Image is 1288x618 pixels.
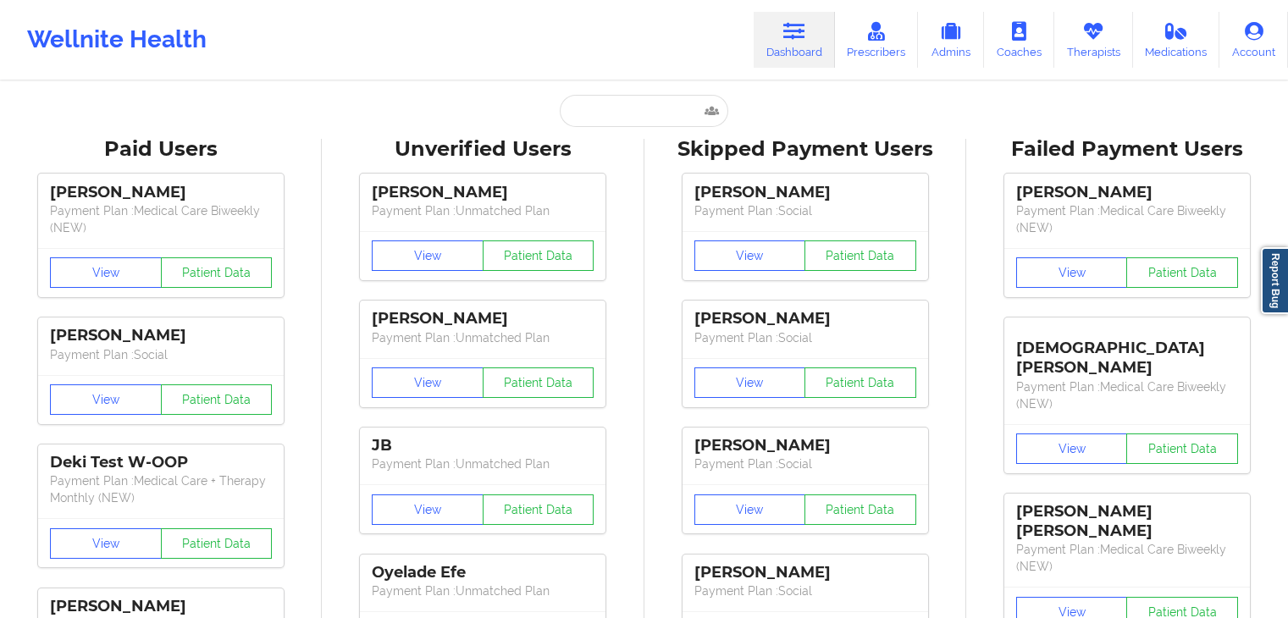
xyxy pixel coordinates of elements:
div: [PERSON_NAME] [PERSON_NAME] [1016,502,1238,541]
div: Deki Test W-OOP [50,453,272,472]
button: View [694,494,806,525]
a: Coaches [984,12,1054,68]
p: Payment Plan : Medical Care + Therapy Monthly (NEW) [50,472,272,506]
button: Patient Data [161,384,273,415]
div: Unverified Users [334,136,632,163]
button: Patient Data [161,528,273,559]
div: [PERSON_NAME] [50,326,272,345]
button: View [372,494,484,525]
button: Patient Data [161,257,273,288]
button: Patient Data [804,494,916,525]
a: Prescribers [835,12,919,68]
button: Patient Data [804,240,916,271]
a: Dashboard [754,12,835,68]
div: [PERSON_NAME] [694,436,916,455]
button: Patient Data [1126,433,1238,464]
button: View [694,240,806,271]
div: Oyelade Efe [372,563,594,582]
a: Account [1219,12,1288,68]
a: Admins [918,12,984,68]
a: Medications [1133,12,1220,68]
div: [PERSON_NAME] [694,183,916,202]
p: Payment Plan : Medical Care Biweekly (NEW) [1016,202,1238,236]
button: Patient Data [1126,257,1238,288]
p: Payment Plan : Social [694,329,916,346]
div: JB [372,436,594,455]
p: Payment Plan : Unmatched Plan [372,582,594,599]
div: [PERSON_NAME] [372,309,594,328]
p: Payment Plan : Unmatched Plan [372,455,594,472]
button: View [50,257,162,288]
p: Payment Plan : Social [694,582,916,599]
button: View [50,528,162,559]
button: View [1016,257,1128,288]
div: Paid Users [12,136,310,163]
p: Payment Plan : Social [694,455,916,472]
div: [PERSON_NAME] [694,309,916,328]
button: Patient Data [483,367,594,398]
p: Payment Plan : Unmatched Plan [372,202,594,219]
p: Payment Plan : Social [694,202,916,219]
div: [PERSON_NAME] [50,183,272,202]
button: Patient Data [804,367,916,398]
div: [DEMOGRAPHIC_DATA][PERSON_NAME] [1016,326,1238,378]
button: View [1016,433,1128,464]
p: Payment Plan : Medical Care Biweekly (NEW) [1016,378,1238,412]
p: Payment Plan : Medical Care Biweekly (NEW) [1016,541,1238,575]
a: Therapists [1054,12,1133,68]
a: Report Bug [1261,247,1288,314]
div: [PERSON_NAME] [1016,183,1238,202]
button: View [50,384,162,415]
button: Patient Data [483,494,594,525]
div: [PERSON_NAME] [694,563,916,582]
div: Failed Payment Users [978,136,1276,163]
p: Payment Plan : Unmatched Plan [372,329,594,346]
p: Payment Plan : Medical Care Biweekly (NEW) [50,202,272,236]
p: Payment Plan : Social [50,346,272,363]
button: View [372,240,484,271]
div: Skipped Payment Users [656,136,954,163]
button: View [694,367,806,398]
div: [PERSON_NAME] [372,183,594,202]
button: View [372,367,484,398]
button: Patient Data [483,240,594,271]
div: [PERSON_NAME] [50,597,272,616]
